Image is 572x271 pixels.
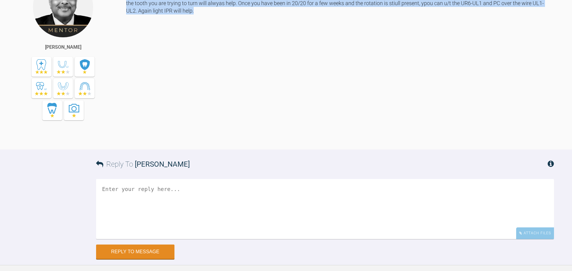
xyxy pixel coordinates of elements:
[96,159,190,170] h3: Reply To
[45,43,81,51] div: [PERSON_NAME]
[135,160,190,168] span: [PERSON_NAME]
[516,227,554,239] div: Attach Files
[96,245,174,259] button: Reply to Message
